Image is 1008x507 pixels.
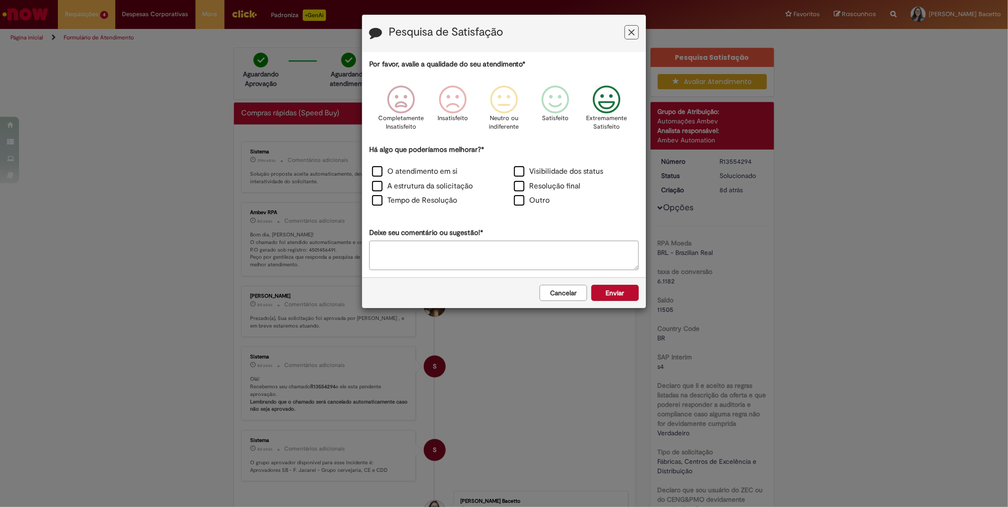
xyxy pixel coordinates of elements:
label: Deixe seu comentário ou sugestão!* [369,228,483,238]
label: A estrutura da solicitação [372,181,473,192]
p: Neutro ou indiferente [487,114,521,131]
label: Outro [514,195,550,206]
div: Completamente Insatisfeito [377,78,425,143]
label: O atendimento em si [372,166,457,177]
label: Por favor, avalie a qualidade do seu atendimento* [369,59,525,69]
button: Enviar [591,285,639,301]
button: Cancelar [540,285,587,301]
p: Extremamente Satisfeito [586,114,627,131]
div: Extremamente Satisfeito [582,78,631,143]
p: Completamente Insatisfeito [379,114,424,131]
div: Insatisfeito [429,78,477,143]
label: Visibilidade dos status [514,166,603,177]
p: Satisfeito [542,114,569,123]
div: Satisfeito [531,78,579,143]
label: Resolução final [514,181,580,192]
div: Há algo que poderíamos melhorar?* [369,145,639,209]
label: Tempo de Resolução [372,195,457,206]
div: Neutro ou indiferente [480,78,528,143]
label: Pesquisa de Satisfação [389,26,503,38]
p: Insatisfeito [438,114,468,123]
